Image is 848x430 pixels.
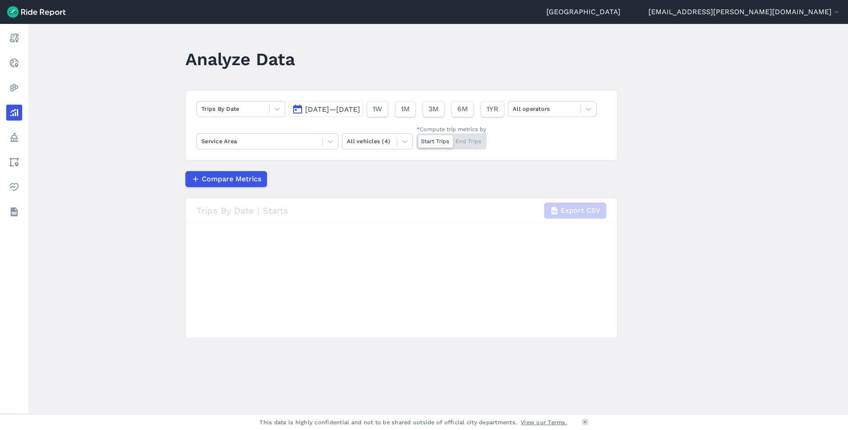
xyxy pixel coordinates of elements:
button: 6M [451,101,474,117]
button: Compare Metrics [185,171,267,187]
button: 3M [423,101,444,117]
button: 1M [395,101,416,117]
a: Heatmaps [6,80,22,96]
img: Ride Report [7,6,66,18]
button: 1YR [481,101,504,117]
a: Health [6,179,22,195]
button: [DATE]—[DATE] [289,101,363,117]
h1: Analyze Data [185,47,295,71]
div: *Compute trip metrics by [416,125,487,133]
span: 3M [428,104,439,114]
a: Areas [6,154,22,170]
span: 1M [401,104,410,114]
a: Datasets [6,204,22,220]
button: 1W [367,101,388,117]
a: Analyze [6,105,22,121]
span: 6M [457,104,468,114]
a: Policy [6,129,22,145]
a: Realtime [6,55,22,71]
a: [GEOGRAPHIC_DATA] [546,7,620,17]
a: View our Terms. [521,418,567,426]
span: Compare Metrics [202,174,261,184]
span: [DATE]—[DATE] [305,105,360,113]
button: [EMAIL_ADDRESS][PERSON_NAME][DOMAIN_NAME] [648,7,841,17]
span: 1W [373,104,382,114]
a: Report [6,30,22,46]
span: 1YR [487,104,499,114]
div: loading [186,198,617,338]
